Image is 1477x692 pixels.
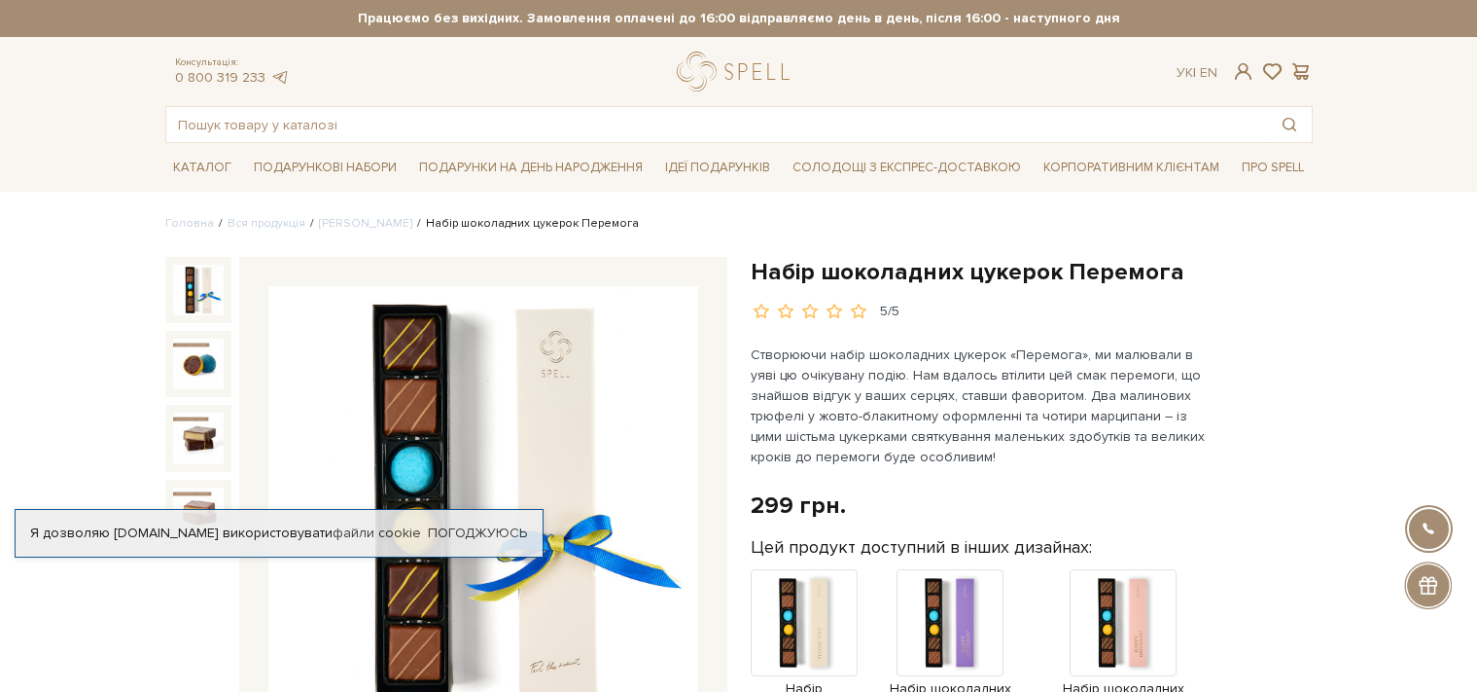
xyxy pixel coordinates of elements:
span: | [1193,64,1196,81]
div: Ук [1177,64,1217,82]
a: [PERSON_NAME] [319,216,412,231]
a: Солодощі з експрес-доставкою [785,151,1029,184]
a: Каталог [165,153,239,183]
a: Корпоративним клієнтам [1036,153,1227,183]
p: Створюючи набір шоколадних цукерок «Перемога», ми малювали в уяві цю очікувану подію. Нам вдалось... [751,345,1207,467]
img: Продукт [1070,569,1177,676]
div: Я дозволяю [DOMAIN_NAME] використовувати [16,525,543,542]
strong: Працюємо без вихідних. Замовлення оплачені до 16:00 відправляємо день в день, після 16:00 - насту... [165,10,1313,27]
a: Про Spell [1234,153,1312,183]
img: Продукт [897,569,1003,676]
img: Набір шоколадних цукерок Перемога [173,265,224,315]
a: logo [677,52,798,91]
div: 299 грн. [751,491,846,521]
img: Продукт [751,569,858,676]
div: 5/5 [880,303,899,321]
h1: Набір шоколадних цукерок Перемога [751,257,1313,287]
a: Подарунки на День народження [411,153,651,183]
a: Головна [165,216,214,231]
input: Пошук товару у каталозі [166,107,1267,142]
a: telegram [270,69,290,86]
img: Набір шоколадних цукерок Перемога [173,339,224,389]
li: Набір шоколадних цукерок Перемога [412,215,639,233]
a: 0 800 319 233 [175,69,265,86]
img: Набір шоколадних цукерок Перемога [173,488,224,538]
img: Набір шоколадних цукерок Перемога [173,413,224,463]
label: Цей продукт доступний в інших дизайнах: [751,536,1092,559]
a: Подарункові набори [246,153,404,183]
a: Ідеї подарунків [657,153,778,183]
a: Погоджуюсь [428,525,527,542]
button: Пошук товару у каталозі [1267,107,1312,142]
a: файли cookie [333,525,421,541]
a: En [1200,64,1217,81]
span: Консультація: [175,56,290,69]
a: Вся продукція [228,216,305,231]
